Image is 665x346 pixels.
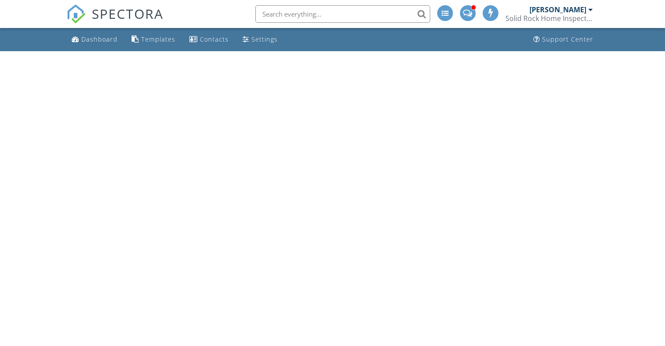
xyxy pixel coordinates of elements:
[66,4,86,24] img: The Best Home Inspection Software - Spectora
[92,4,164,23] span: SPECTORA
[186,31,232,48] a: Contacts
[200,35,229,43] div: Contacts
[141,35,175,43] div: Templates
[542,35,593,43] div: Support Center
[239,31,281,48] a: Settings
[81,35,118,43] div: Dashboard
[505,14,593,23] div: Solid Rock Home Inspections
[68,31,121,48] a: Dashboard
[255,5,430,23] input: Search everything...
[530,31,597,48] a: Support Center
[66,12,164,30] a: SPECTORA
[529,5,586,14] div: [PERSON_NAME]
[128,31,179,48] a: Templates
[251,35,278,43] div: Settings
